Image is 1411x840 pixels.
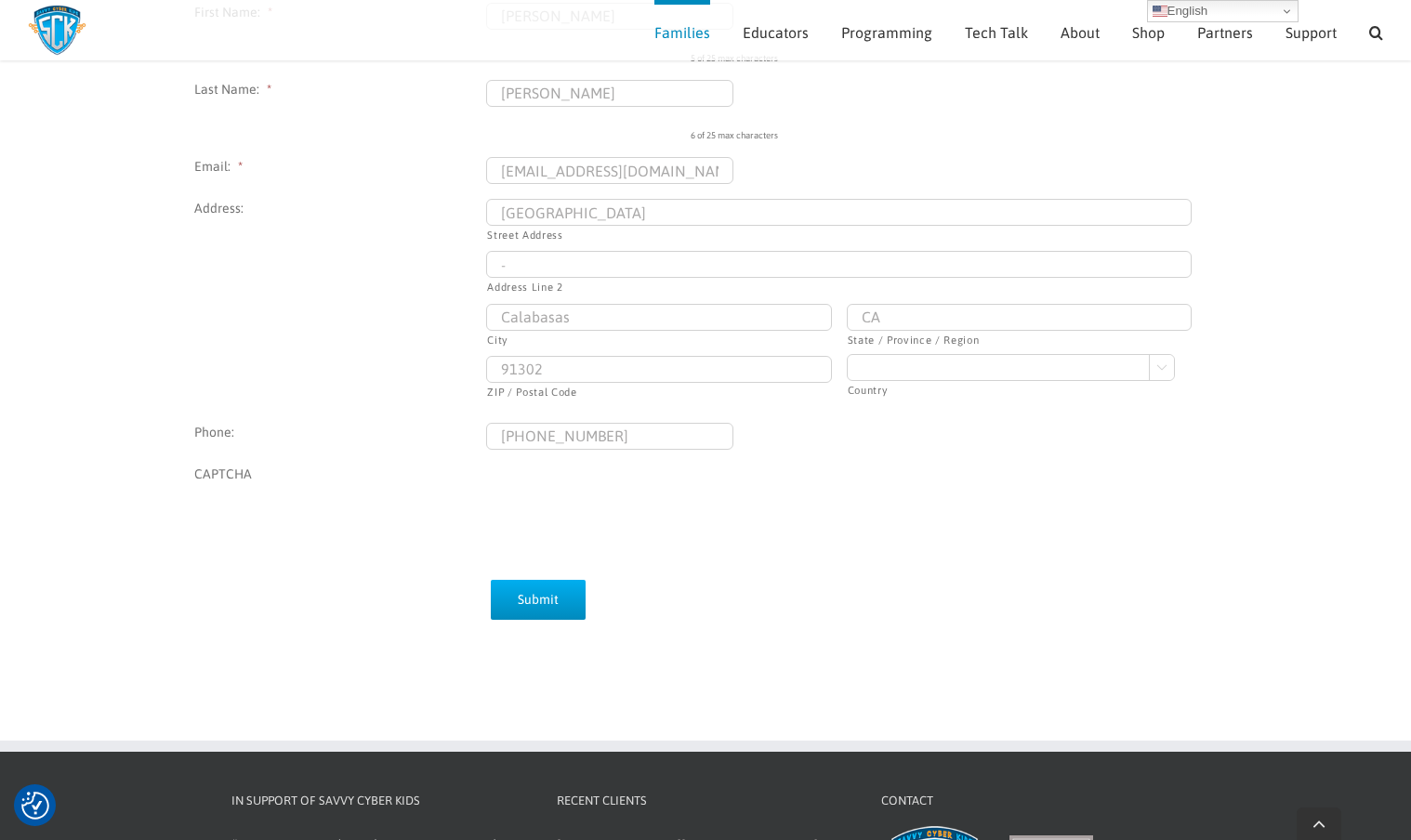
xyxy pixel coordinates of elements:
label: Street Address [487,227,1192,243]
input: Submit [491,580,586,620]
h4: In Support of Savvy Cyber Kids [231,792,527,810]
span: Support [1286,25,1337,40]
label: CAPTCHA [194,465,486,484]
img: Revisit consent button [21,792,49,820]
span: Partners [1197,25,1253,40]
span: Educators [743,25,809,40]
span: Tech Talk [965,25,1028,40]
div: 6 of 25 max characters [691,114,1339,142]
iframe: reCAPTCHA [486,465,769,537]
label: Address: [194,199,486,218]
label: State / Province / Region [848,332,1192,348]
label: Phone: [194,423,486,442]
label: ZIP / Postal Code [487,384,831,400]
span: Families [654,25,710,40]
img: Savvy Cyber Kids Logo [28,5,86,56]
label: City [487,332,831,348]
h4: Recent Clients [557,792,852,810]
h4: Contact [881,792,1177,810]
span: Shop [1132,25,1165,40]
span: Programming [841,25,932,40]
label: Address Line 2 [487,279,1192,295]
label: Last Name: [194,80,486,99]
button: Consent Preferences [21,792,49,820]
label: Email: [194,157,486,177]
span: About [1061,25,1100,40]
label: Country [848,382,1192,398]
img: en [1153,4,1167,19]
